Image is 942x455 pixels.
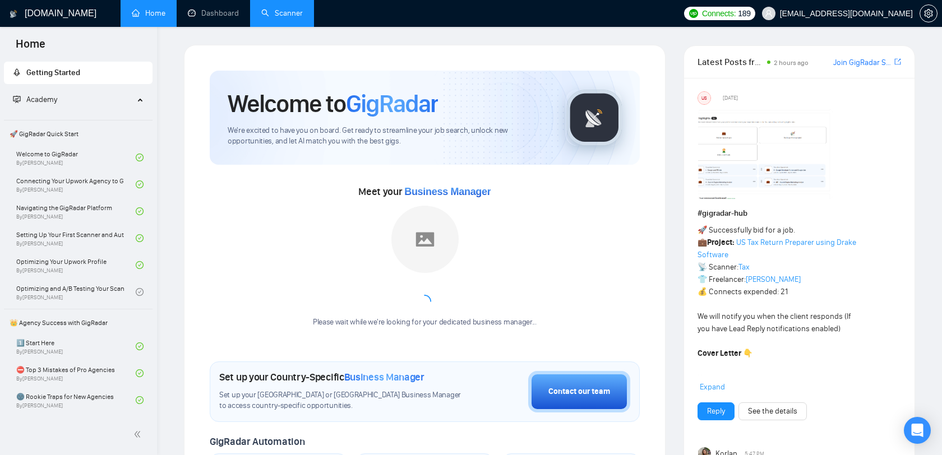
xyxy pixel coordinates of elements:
span: setting [920,9,937,18]
strong: Project: [707,238,735,247]
span: export [894,57,901,66]
span: double-left [133,429,145,440]
a: dashboardDashboard [188,8,239,18]
a: 🌚 Rookie Traps for New AgenciesBy[PERSON_NAME] [16,388,136,412]
span: 🚀 GigRadar Quick Start [5,123,151,145]
span: Set up your [GEOGRAPHIC_DATA] or [GEOGRAPHIC_DATA] Business Manager to access country-specific op... [219,390,466,411]
span: [DATE] [723,93,738,103]
button: Reply [698,402,735,420]
a: [PERSON_NAME] [746,275,801,284]
span: fund-projection-screen [13,95,21,103]
span: user [765,10,773,17]
li: Getting Started [4,62,153,84]
a: Navigating the GigRadar PlatformBy[PERSON_NAME] [16,199,136,224]
button: setting [920,4,938,22]
span: Latest Posts from the GigRadar Community [698,55,764,69]
a: Optimizing Your Upwork ProfileBy[PERSON_NAME] [16,253,136,277]
span: rocket [13,68,21,76]
span: check-circle [136,342,144,350]
a: export [894,57,901,67]
span: Meet your [358,185,491,198]
img: logo [10,5,17,23]
button: See the details [738,402,807,420]
a: Setting Up Your First Scanner and Auto-BidderBy[PERSON_NAME] [16,226,136,250]
img: upwork-logo.png [689,9,698,18]
a: Tax [738,262,750,272]
span: check-circle [136,369,144,377]
span: Business Manager [404,186,491,197]
a: homeHome [132,8,165,18]
span: GigRadar Automation [210,435,304,448]
span: 2 hours ago [774,59,809,67]
a: setting [920,9,938,18]
a: See the details [748,405,797,417]
h1: Set up your Country-Specific [219,371,424,383]
span: Getting Started [26,68,80,77]
button: Contact our team [528,371,630,412]
a: US Tax Return Preparer using Drake Software [698,238,856,259]
a: Connecting Your Upwork Agency to GigRadarBy[PERSON_NAME] [16,172,136,197]
span: Academy [26,95,57,104]
span: GigRadar [346,89,438,119]
div: Please wait while we're looking for your dedicated business manager... [306,317,543,328]
span: 189 [738,7,750,20]
span: check-circle [136,288,144,296]
div: Contact our team [548,386,610,398]
span: 👑 Agency Success with GigRadar [5,312,151,334]
span: check-circle [136,234,144,242]
a: searchScanner [261,8,303,18]
h1: # gigradar-hub [698,207,901,220]
a: 1️⃣ Start HereBy[PERSON_NAME] [16,334,136,359]
img: F09354QB7SM-image.png [698,109,833,199]
span: Expand [700,382,725,392]
a: Welcome to GigRadarBy[PERSON_NAME] [16,145,136,170]
span: check-circle [136,180,144,188]
a: Reply [707,405,725,417]
span: loading [418,295,431,308]
span: Academy [13,95,57,104]
span: check-circle [136,207,144,215]
span: Business Manager [344,371,424,383]
span: check-circle [136,396,144,404]
strong: Cover Letter 👇 [698,349,752,358]
div: US [698,92,710,104]
img: gigradar-logo.png [566,90,622,146]
a: Optimizing and A/B Testing Your Scanner for Better ResultsBy[PERSON_NAME] [16,280,136,304]
span: Connects: [702,7,736,20]
a: ⛔ Top 3 Mistakes of Pro AgenciesBy[PERSON_NAME] [16,361,136,386]
h1: Welcome to [228,89,438,119]
img: placeholder.png [391,206,459,273]
span: check-circle [136,261,144,269]
a: Join GigRadar Slack Community [833,57,892,69]
span: Home [7,36,54,59]
span: We're excited to have you on board. Get ready to streamline your job search, unlock new opportuni... [228,126,548,147]
div: Open Intercom Messenger [904,417,931,444]
span: check-circle [136,154,144,161]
